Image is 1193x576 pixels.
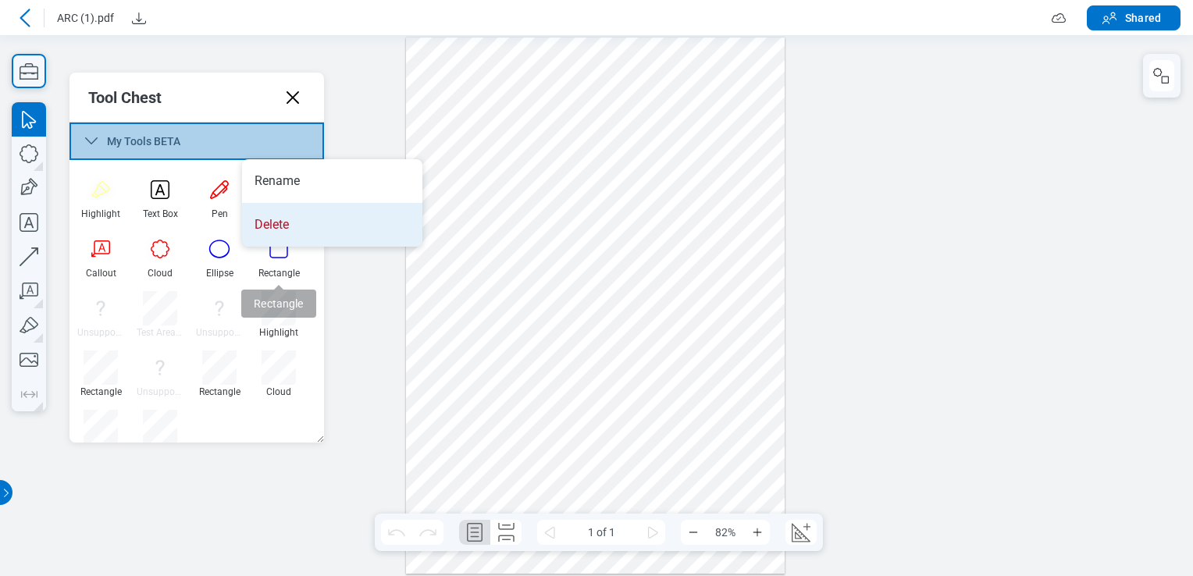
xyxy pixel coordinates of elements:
[88,88,168,107] div: Tool Chest
[490,520,522,545] button: Continuous Page Layout
[381,520,412,545] button: Undo
[77,386,124,397] div: Rectangle
[196,386,243,397] div: Rectangle
[196,327,243,338] div: Unsupported
[1087,5,1181,30] button: Shared
[255,386,302,397] div: Cloud
[681,520,706,545] button: Zoom Out
[137,386,183,397] div: Unsupported
[745,520,770,545] button: Zoom In
[242,159,422,203] li: Rename
[562,520,640,545] span: 1 of 1
[241,290,315,318] span: Rectangle
[459,520,490,545] button: Single Page Layout
[77,208,124,219] div: Highlight
[196,208,243,219] div: Pen
[196,268,243,279] div: Ellipse
[1125,10,1161,26] span: Shared
[77,268,124,279] div: Callout
[137,208,183,219] div: Text Box
[785,520,817,545] button: Create Scale
[412,520,443,545] button: Redo
[77,327,124,338] div: Unsupported
[242,203,422,247] li: Delete
[69,123,324,160] div: My Tools BETA
[126,5,151,30] button: Download
[137,268,183,279] div: Cloud
[706,520,745,545] span: 82%
[255,327,302,338] div: Highlight
[255,268,302,279] div: Rectangle
[137,327,183,338] div: Test Area M
[242,159,422,247] ul: Menu
[57,10,114,26] span: ARC (1).pdf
